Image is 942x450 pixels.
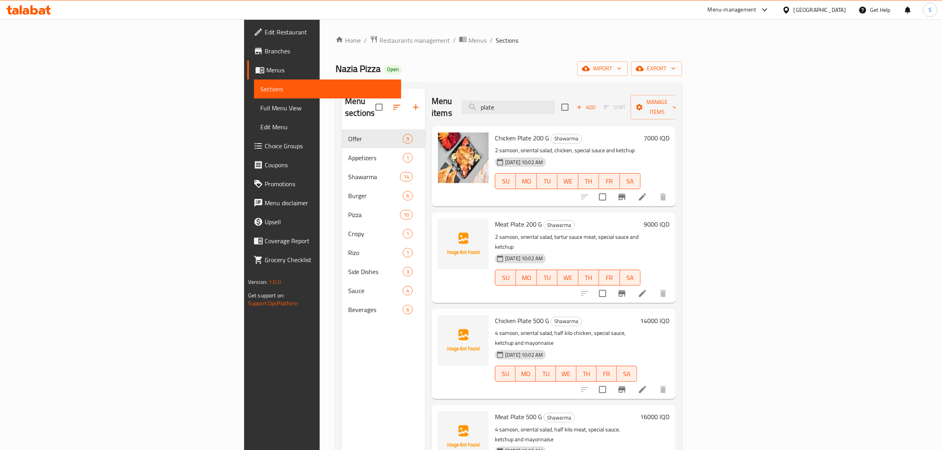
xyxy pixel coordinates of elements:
button: TU [537,270,557,286]
p: 2 samoon, oriental salad, chicken, special sauce and ketchup [495,146,641,155]
span: 1 [403,249,412,257]
span: Side Dishes [348,267,403,276]
div: items [400,172,413,182]
span: 9 [403,135,412,143]
span: Select to update [594,285,611,302]
span: Shawarma [551,134,582,143]
div: Shawarma14 [342,167,425,186]
h6: 9000 IQD [644,219,669,230]
button: FR [597,366,617,382]
span: SA [623,272,637,284]
span: Shawarma [551,317,582,326]
span: SA [620,368,634,380]
a: Menus [247,61,402,79]
div: Rizo1 [342,243,425,262]
span: Sauce [348,286,403,295]
div: items [403,134,413,144]
div: items [403,191,413,200]
span: 14 [400,173,412,181]
div: Pizza10 [342,205,425,224]
a: Full Menu View [254,98,402,117]
div: Side Dishes3 [342,262,425,281]
span: Select section [557,99,573,115]
button: export [631,61,682,76]
span: import [584,64,622,74]
span: Upsell [265,217,395,227]
span: Select all sections [371,99,387,115]
button: FR [599,173,620,189]
div: Shawarma [551,317,582,326]
span: Offer [348,134,403,144]
span: Branches [265,46,395,56]
span: FR [600,368,614,380]
span: TH [582,272,596,284]
span: Select to update [594,381,611,398]
button: SA [620,173,641,189]
a: Menus [459,35,487,45]
span: Add item [573,101,599,113]
a: Branches [247,42,402,61]
h6: 7000 IQD [644,132,669,144]
div: Appetizers1 [342,148,425,167]
div: Menu-management [708,5,756,15]
span: Version: [248,277,267,287]
div: Offer9 [342,129,425,148]
span: MO [519,368,533,380]
div: items [403,229,413,238]
button: SA [617,366,637,382]
span: SU [498,272,513,284]
div: Shawarma [544,413,575,422]
button: TU [536,366,556,382]
button: MO [516,270,536,286]
p: 2 samoon, oriental salad, tartur sauce meat, special sauce and ketchup [495,232,641,252]
a: Sections [254,79,402,98]
img: Chicken Plate 200 G [438,132,489,183]
div: items [400,210,413,219]
span: Pizza [348,210,400,219]
button: delete [654,284,673,303]
a: Edit menu item [638,385,647,394]
span: TU [540,176,554,187]
span: Shawarma [544,221,574,230]
p: 4 samoon, oriental salad, half kilo chicken, special sauce, ketchup and mayonnaise [495,328,637,348]
span: 6 [403,306,412,314]
span: SU [498,176,513,187]
span: Menu disclaimer [265,198,395,208]
span: 4 [403,287,412,295]
button: import [577,61,628,76]
span: export [637,64,676,74]
span: Grocery Checklist [265,255,395,265]
h6: 16000 IQD [640,411,669,422]
span: Select section first [599,101,631,113]
div: [GEOGRAPHIC_DATA] [794,6,846,14]
button: FR [599,270,620,286]
span: Sections [496,36,518,45]
div: items [403,153,413,163]
h6: 14000 IQD [640,315,669,326]
div: items [403,305,413,314]
span: Edit Menu [260,122,395,132]
button: SA [620,270,641,286]
span: 6 [403,192,412,200]
div: Shawarma [348,172,400,182]
a: Edit menu item [638,289,647,298]
span: [DATE] 10:02 AM [502,159,546,166]
button: TH [576,366,597,382]
button: Manage items [631,95,684,119]
button: Add [573,101,599,113]
img: Meat Plate 200 G [438,219,489,269]
span: WE [561,176,575,187]
span: Select to update [594,189,611,205]
span: Manage items [637,97,677,117]
button: WE [556,366,576,382]
span: FR [602,176,616,187]
div: Crispy [348,229,403,238]
div: items [403,286,413,295]
h2: Menu items [432,95,452,119]
span: MO [519,272,533,284]
button: SU [495,173,516,189]
a: Upsell [247,212,402,231]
